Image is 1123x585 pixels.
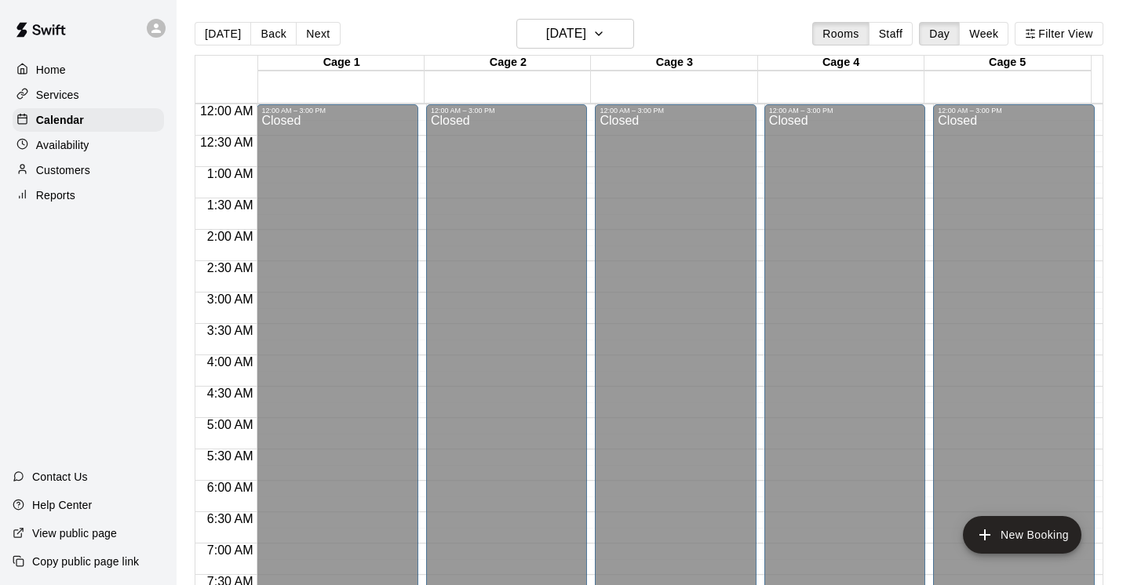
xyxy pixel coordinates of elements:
span: 2:00 AM [203,230,257,243]
span: 3:30 AM [203,324,257,337]
p: View public page [32,525,117,541]
div: Cage 2 [425,56,591,71]
span: 7:00 AM [203,543,257,557]
a: Availability [13,133,164,157]
div: 12:00 AM – 3:00 PM [600,107,751,114]
p: Calendar [36,112,84,128]
p: Home [36,62,66,78]
h6: [DATE] [546,23,586,45]
button: [DATE] [195,22,251,45]
button: add [963,516,1081,554]
div: Cage 1 [258,56,425,71]
div: 12:00 AM – 3:00 PM [261,107,413,114]
button: Back [250,22,297,45]
button: [DATE] [516,19,634,49]
span: 5:00 AM [203,418,257,431]
span: 4:30 AM [203,387,257,400]
a: Services [13,83,164,107]
button: Staff [869,22,913,45]
a: Home [13,58,164,82]
a: Calendar [13,108,164,132]
div: Cage 4 [758,56,924,71]
div: 12:00 AM – 3:00 PM [938,107,1089,114]
span: 1:00 AM [203,167,257,180]
button: Rooms [812,22,869,45]
button: Day [919,22,960,45]
span: 12:30 AM [196,136,257,149]
p: Contact Us [32,469,88,485]
button: Filter View [1015,22,1103,45]
span: 6:30 AM [203,512,257,525]
a: Customers [13,158,164,182]
p: Reports [36,187,75,203]
button: Week [959,22,1008,45]
button: Next [296,22,340,45]
span: 3:00 AM [203,292,257,306]
a: Reports [13,183,164,207]
p: Customers [36,162,90,178]
span: 5:30 AM [203,449,257,463]
span: 1:30 AM [203,198,257,212]
p: Copy public page link [32,554,139,569]
p: Availability [36,137,89,153]
div: Cage 3 [591,56,757,71]
span: 2:30 AM [203,261,257,274]
div: Cage 5 [924,56,1091,71]
p: Help Center [32,497,92,513]
span: 6:00 AM [203,481,257,494]
div: 12:00 AM – 3:00 PM [431,107,582,114]
span: 12:00 AM [196,104,257,118]
span: 4:00 AM [203,355,257,369]
div: 12:00 AM – 3:00 PM [769,107,921,114]
p: Services [36,87,79,103]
